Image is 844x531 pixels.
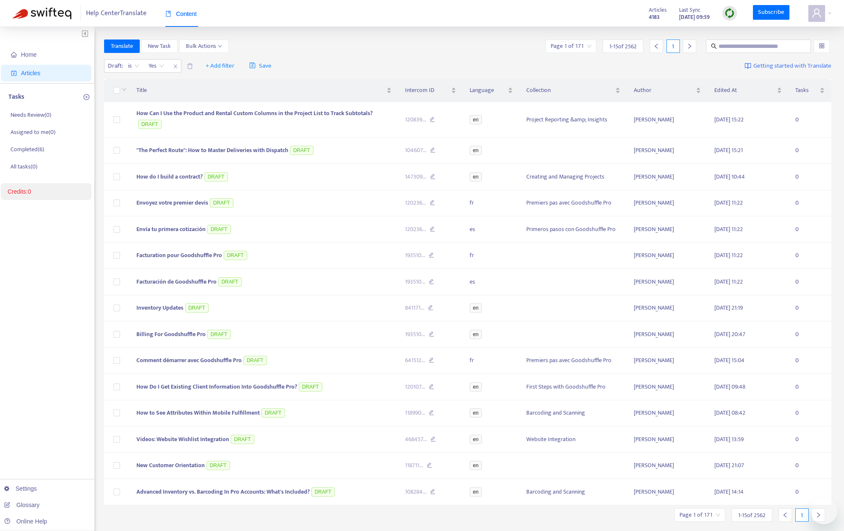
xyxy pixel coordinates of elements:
th: Title [130,79,398,102]
p: Needs Review ( 0 ) [10,110,51,119]
span: "The Perfect Route": How to Master Deliveries with Dispatch [136,145,288,155]
span: DRAFT [311,487,335,497]
span: Edited At [714,86,775,95]
td: 0 [789,243,831,269]
span: Intercom ID [405,86,449,95]
td: Project Reporting &amp; Insights [520,102,627,138]
span: home [11,52,17,58]
button: Bulk Actionsdown [179,39,229,53]
span: How Do I Get Existing Client Information Into Goodshuffle Pro? [136,382,297,392]
th: Tasks [789,79,831,102]
span: Tasks [795,86,818,95]
td: Barcoding and Scanning [520,400,627,427]
span: down [122,87,127,92]
img: image-link [745,63,751,69]
span: 118711 ... [405,461,423,470]
span: DRAFT [290,146,314,155]
span: DRAFT [261,408,285,418]
span: Articles [21,70,40,76]
button: saveSave [243,59,278,73]
th: Author [627,79,708,102]
th: Collection [520,79,627,102]
a: Subscribe [753,5,790,20]
span: [DATE] 14:14 [714,487,744,497]
td: es [463,269,520,295]
span: Home [21,51,37,58]
p: Tasks [8,92,24,102]
span: Envía tu primera cotización [136,224,206,234]
span: Last Sync [679,5,700,15]
span: Save [249,61,272,71]
td: [PERSON_NAME] [627,190,708,217]
span: Translate [111,42,133,51]
span: 1 - 15 of 2562 [738,511,766,520]
span: + Add filter [206,61,235,71]
td: fr [463,190,520,217]
span: [DATE] 09:48 [714,382,745,392]
td: 0 [789,164,831,190]
td: fr [463,243,520,269]
span: DRAFT [224,251,247,260]
span: en [470,115,482,124]
span: en [470,172,482,181]
span: How to See Attributes Within Mobile Fulfillment [136,408,260,418]
span: [DATE] 11:22 [714,198,743,208]
span: [DATE] 15:21 [714,145,743,155]
td: [PERSON_NAME] [627,164,708,190]
span: 841171 ... [405,303,424,313]
span: 104607 ... [405,146,426,155]
span: [DATE] 15:22 [714,115,744,124]
td: 0 [789,321,831,348]
span: en [470,408,482,418]
a: Credits:0 [8,188,31,195]
td: [PERSON_NAME] [627,321,708,348]
span: DRAFT [207,330,231,339]
span: [DATE] 11:22 [714,277,743,287]
td: [PERSON_NAME] [627,400,708,427]
div: 1 [666,39,680,53]
td: Premiers pas avec Goodshuffle Pro [520,190,627,217]
span: Collection [526,86,614,95]
span: delete [187,63,193,69]
td: 0 [789,453,831,479]
td: 0 [789,374,831,400]
strong: 4183 [649,13,660,22]
span: Facturación de Goodshuffle Pro [136,277,217,287]
span: Content [165,11,197,17]
span: search [711,43,717,49]
th: Language [463,79,520,102]
span: Title [136,86,385,95]
p: Assigned to me ( 0 ) [10,128,55,137]
span: [DATE] 08:42 [714,408,745,418]
span: en [470,461,482,470]
td: First Steps with Goodshuffle Pro [520,374,627,400]
td: Website Integration [520,426,627,453]
td: es [463,216,520,243]
span: 193510 ... [405,251,425,260]
span: save [249,62,256,68]
span: 120236 ... [405,225,426,234]
span: 108284 ... [405,487,426,497]
span: [DATE] 20:47 [714,329,745,339]
span: Yes [149,60,164,72]
span: is [128,60,139,72]
span: [DATE] 21:07 [714,460,744,470]
span: book [165,11,171,17]
td: [PERSON_NAME] [627,348,708,374]
button: + Add filter [199,59,241,73]
td: Creating and Managing Projects [520,164,627,190]
span: 1 - 15 of 2562 [609,42,637,51]
span: Inventory Updates [136,303,183,313]
span: DRAFT [231,435,254,444]
span: 641512 ... [405,356,425,365]
span: How do I build a contract? [136,172,203,181]
span: Draft : [105,60,124,72]
span: Billing For Goodshuffle Pro [136,329,206,339]
td: Primeros pasos con Goodshuffle Pro [520,216,627,243]
span: left [653,43,659,49]
span: 120839 ... [405,115,426,124]
span: Envoyez votre premier devis [136,198,208,208]
span: DRAFT [218,277,242,287]
td: [PERSON_NAME] [627,374,708,400]
span: Videos: Website Wishlist Integration [136,434,229,444]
